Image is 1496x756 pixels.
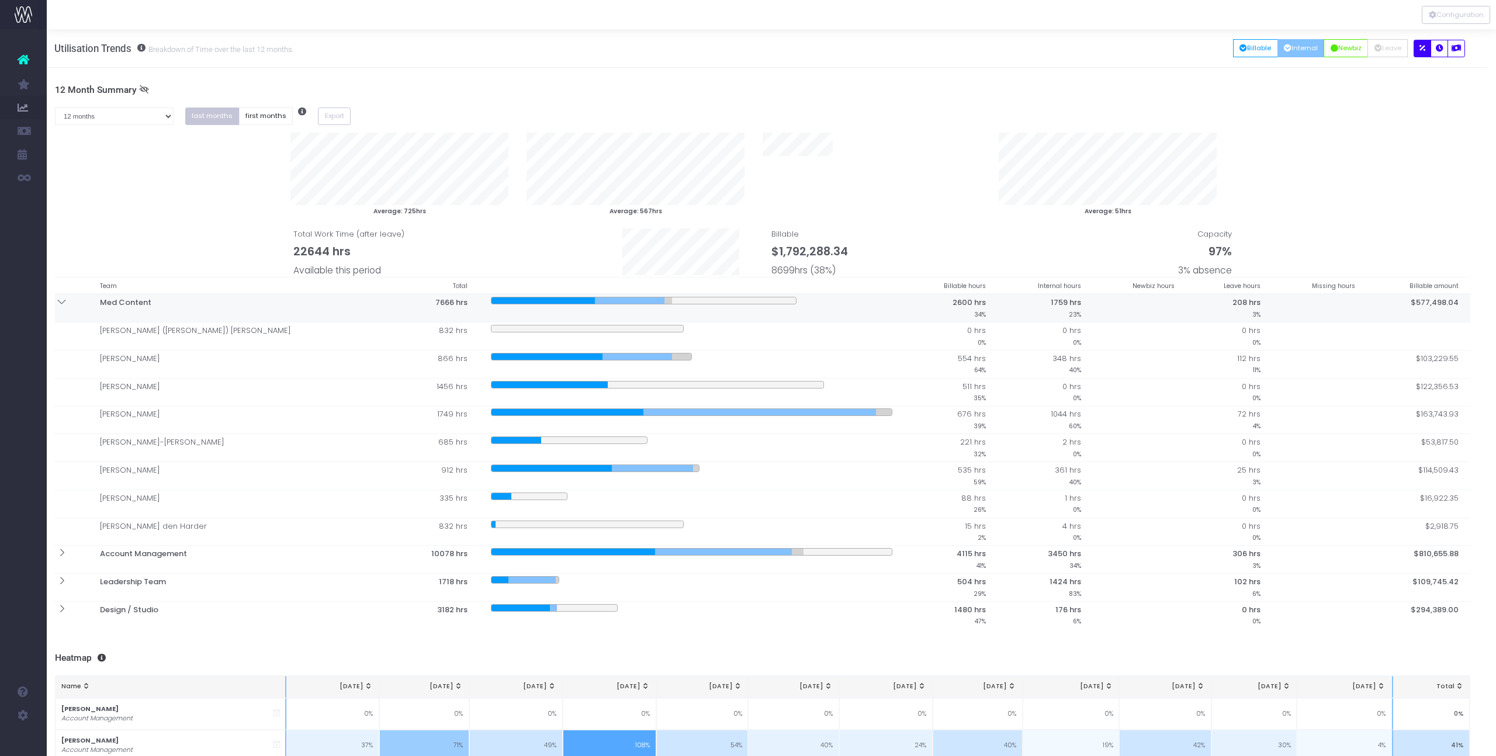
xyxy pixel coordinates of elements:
div: Total [1398,682,1463,691]
small: 3% [1252,560,1260,570]
small: 0% [1252,337,1260,347]
div: [DATE] [293,682,373,691]
div: [DATE] [1303,682,1386,691]
th: Dec 24: activate to sort column ascending [563,676,656,699]
small: 3% [1252,476,1260,487]
span: Available this period [293,263,381,277]
small: 26% [974,504,986,514]
td: 0% [1392,698,1470,730]
span: 1759 hrs [1051,297,1081,308]
small: Missing hours [1312,280,1355,290]
span: 554 hrs [958,353,986,365]
button: Newbiz [1324,39,1368,57]
td: 832 hrs [394,322,480,351]
td: $163,743.93 [1367,406,1470,434]
small: 0% [1252,448,1260,459]
td: 0% [656,698,749,730]
td: [PERSON_NAME] [88,378,394,406]
span: 8699hrs (38%) [771,263,836,277]
span: 112 hrs [1237,353,1260,365]
th: Mar 25: activate to sort column ascending [839,676,933,699]
strong: [PERSON_NAME] [61,705,119,713]
div: [DATE] [1218,682,1291,691]
td: 832 hrs [394,518,480,546]
small: 0% [1073,532,1081,542]
small: 32% [974,448,986,459]
span: $1,792,288.34 [771,243,848,260]
h3: Utilisation Trends [54,43,294,54]
td: [PERSON_NAME] [88,462,394,490]
th: Account Management [88,546,394,574]
small: Internal hours [1038,280,1081,290]
span: 1480 hrs [954,604,986,616]
td: [PERSON_NAME] [88,350,394,378]
small: 2% [978,532,986,542]
span: 12 Month Summary [55,85,137,96]
td: [PERSON_NAME]-[PERSON_NAME] [88,434,394,462]
td: 912 hrs [394,462,480,490]
td: $16,922.35 [1367,490,1470,518]
small: 83% [1069,588,1081,598]
td: 1456 hrs [394,378,480,406]
span: 88 hrs [961,493,986,504]
small: 0% [1073,337,1081,347]
span: 676 hrs [957,408,986,420]
small: 0% [1073,448,1081,459]
span: 176 hrs [1055,604,1081,616]
th: 1718 hrs [394,574,480,602]
th: Jun 25: activate to sort column ascending [1119,676,1211,699]
td: 0% [286,698,379,730]
span: 306 hrs [1232,548,1260,560]
span: 0 hrs [967,325,986,337]
span: Capacity [1178,228,1232,277]
small: 47% [975,615,986,626]
td: 0% [748,698,839,730]
span: 4 hrs [1062,521,1081,532]
small: Average: 725hrs [373,205,426,216]
th: 3182 hrs [394,602,480,629]
small: Total [453,280,467,290]
small: 29% [974,588,986,598]
span: 0 hrs [1062,325,1081,337]
span: 72 hrs [1238,408,1260,420]
th: Aug 25: activate to sort column ascending [1297,676,1391,699]
div: Vertical button group [1422,6,1490,24]
span: 208 hrs [1232,297,1260,308]
th: Total: activate to sort column ascending [1392,676,1470,699]
small: Billable amount [1410,280,1459,290]
th: Nov 24: activate to sort column ascending [469,676,563,699]
small: 0% [1252,615,1260,626]
td: [PERSON_NAME] [88,406,394,434]
button: first months [239,107,293,126]
td: 0% [379,698,469,730]
small: 35% [974,392,986,403]
small: 0% [1073,504,1081,514]
button: Internal [1277,39,1325,57]
small: 39% [974,420,986,431]
td: 866 hrs [394,350,480,378]
small: Billable hours [944,280,986,290]
td: [PERSON_NAME] den Harder [88,518,394,546]
small: Breakdown of Time over the last 12 months. [146,43,294,54]
td: 1749 hrs [394,406,480,434]
td: 685 hrs [394,434,480,462]
span: 0 hrs [1242,381,1260,393]
td: 0% [839,698,933,730]
td: 0% [1211,698,1297,730]
div: [DATE] [476,682,556,691]
div: [DATE] [1126,682,1205,691]
span: 22644 hrs [293,243,351,260]
th: $810,655.88 [1367,546,1470,574]
small: 60% [1069,420,1081,431]
small: Team [100,280,117,290]
th: Oct 24: activate to sort column ascending [379,676,469,699]
th: 10078 hrs [394,546,480,574]
td: $122,356.53 [1367,378,1470,406]
th: Apr 25: activate to sort column ascending [933,676,1023,699]
small: 34% [1069,560,1081,570]
small: 0% [1252,532,1260,542]
td: 0% [1297,698,1391,730]
div: [DATE] [754,682,833,691]
span: Billable [771,228,848,277]
small: 40% [1069,476,1081,487]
